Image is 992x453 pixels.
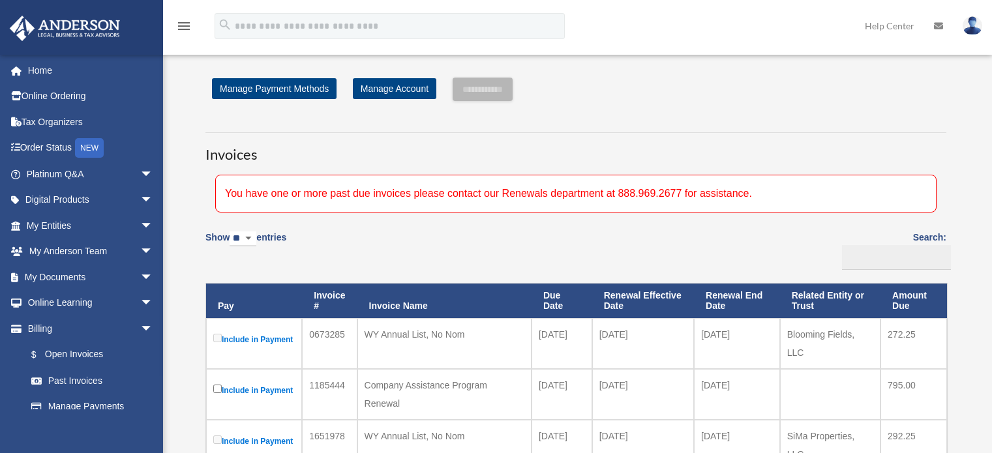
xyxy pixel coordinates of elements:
[365,427,524,445] div: WY Annual List, No Nom
[213,382,295,398] label: Include in Payment
[140,264,166,291] span: arrow_drop_down
[9,212,173,239] a: My Entitiesarrow_drop_down
[9,109,173,135] a: Tax Organizers
[592,369,694,420] td: [DATE]
[140,187,166,214] span: arrow_drop_down
[780,284,880,319] th: Related Entity or Trust: activate to sort column ascending
[215,175,937,212] div: You have one or more past due invoices please contact our Renewals department at 888.969.2677 for...
[302,318,357,369] td: 0673285
[357,284,532,319] th: Invoice Name: activate to sort column ascending
[880,318,947,369] td: 272.25
[694,284,780,319] th: Renewal End Date: activate to sort column ascending
[963,16,982,35] img: User Pic
[780,318,880,369] td: Blooming Fields, LLC
[9,264,173,290] a: My Documentsarrow_drop_down
[213,385,222,393] input: Include in Payment
[140,239,166,265] span: arrow_drop_down
[213,331,295,347] label: Include in Payment
[176,18,192,34] i: menu
[218,18,232,32] i: search
[213,433,295,449] label: Include in Payment
[365,325,524,343] div: WY Annual List, No Nom
[532,284,592,319] th: Due Date: activate to sort column ascending
[38,347,45,363] span: $
[532,369,592,420] td: [DATE]
[9,239,173,265] a: My Anderson Teamarrow_drop_down
[592,284,694,319] th: Renewal Effective Date: activate to sort column ascending
[9,135,173,162] a: Order StatusNEW
[302,369,357,420] td: 1185444
[694,369,780,420] td: [DATE]
[532,318,592,369] td: [DATE]
[6,16,124,41] img: Anderson Advisors Platinum Portal
[842,245,951,270] input: Search:
[140,161,166,188] span: arrow_drop_down
[18,394,166,420] a: Manage Payments
[592,318,694,369] td: [DATE]
[140,212,166,239] span: arrow_drop_down
[206,284,302,319] th: Pay: activate to sort column descending
[9,187,173,213] a: Digital Productsarrow_drop_down
[880,369,947,420] td: 795.00
[140,315,166,342] span: arrow_drop_down
[353,78,436,99] a: Manage Account
[140,290,166,317] span: arrow_drop_down
[205,132,946,165] h3: Invoices
[837,229,946,270] label: Search:
[694,318,780,369] td: [DATE]
[18,368,166,394] a: Past Invoices
[205,229,286,259] label: Show entries
[9,83,173,110] a: Online Ordering
[18,342,160,368] a: $Open Invoices
[213,334,222,342] input: Include in Payment
[9,161,173,187] a: Platinum Q&Aarrow_drop_down
[9,290,173,316] a: Online Learningarrow_drop_down
[212,78,337,99] a: Manage Payment Methods
[365,376,524,413] div: Company Assistance Program Renewal
[302,284,357,319] th: Invoice #: activate to sort column ascending
[880,284,947,319] th: Amount Due: activate to sort column ascending
[213,435,222,444] input: Include in Payment
[75,138,104,158] div: NEW
[9,315,166,342] a: Billingarrow_drop_down
[230,231,256,246] select: Showentries
[176,23,192,34] a: menu
[9,57,173,83] a: Home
